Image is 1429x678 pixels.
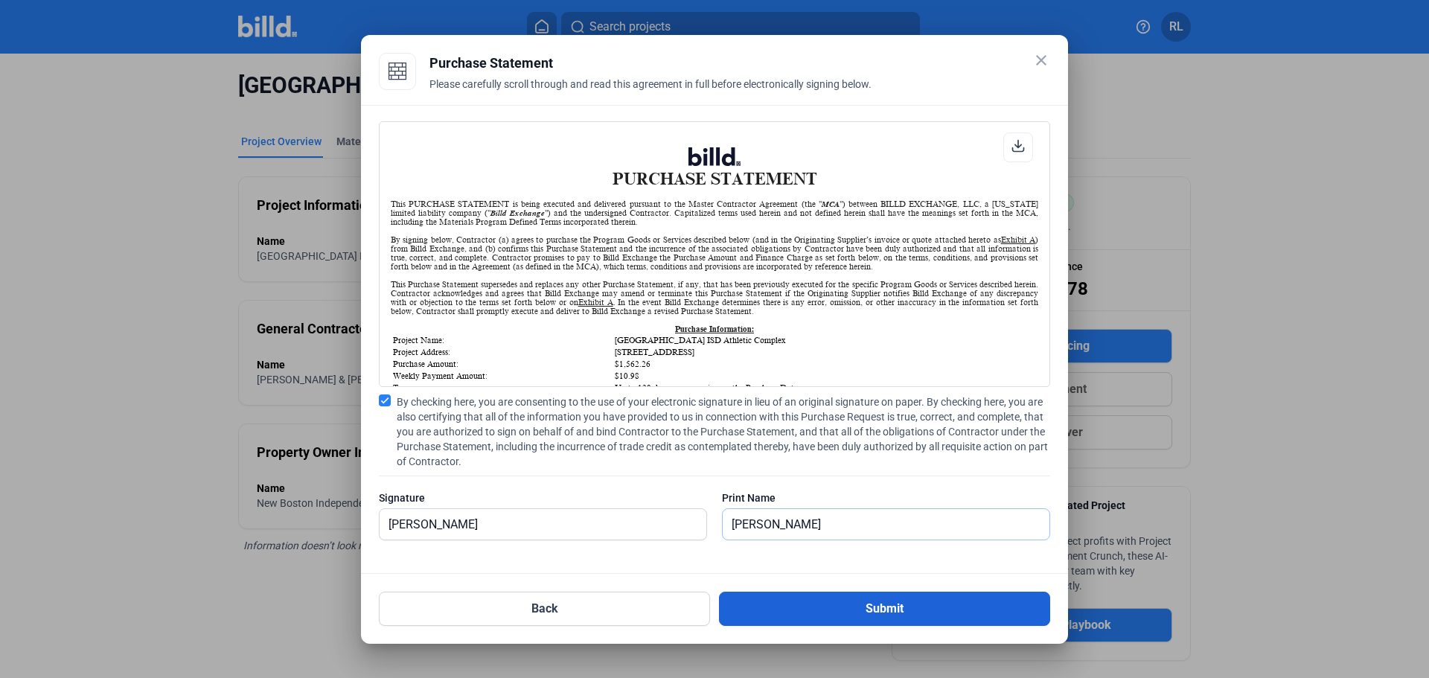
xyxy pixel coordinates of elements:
i: MCA [822,199,840,208]
td: [STREET_ADDRESS] [614,347,1037,357]
input: Print Name [723,509,1049,540]
span: By checking here, you are consenting to the use of your electronic signature in lieu of an origin... [397,394,1050,469]
u: Exhibit A [578,298,613,307]
td: Purchase Amount: [392,359,613,369]
h1: PURCHASE STATEMENT [391,147,1038,188]
td: $1,562.26 [614,359,1037,369]
u: Purchase Information: [675,324,754,333]
div: Please carefully scroll through and read this agreement in full before electronically signing below. [429,77,1050,109]
td: Up to 120 days, commencing on the Purchase Date [614,383,1037,393]
u: Exhibit A [1001,235,1035,244]
td: Project Address: [392,347,613,357]
td: [GEOGRAPHIC_DATA] ISD Athletic Complex [614,335,1037,345]
td: $10.98 [614,371,1037,381]
div: Print Name [722,490,1050,505]
div: Purchase Statement [429,53,1050,74]
mat-icon: close [1032,51,1050,69]
td: Project Name: [392,335,613,345]
i: Billd Exchange [490,208,545,217]
td: Term: [392,383,613,393]
td: Weekly Payment Amount: [392,371,613,381]
div: This Purchase Statement supersedes and replaces any other Purchase Statement, if any, that has be... [391,280,1038,316]
div: Signature [379,490,707,505]
button: Back [379,592,710,626]
div: By signing below, Contractor (a) agrees to purchase the Program Goods or Services described below... [391,235,1038,271]
input: Signature [380,509,690,540]
button: Submit [719,592,1050,626]
div: This PURCHASE STATEMENT is being executed and delivered pursuant to the Master Contractor Agreeme... [391,199,1038,226]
